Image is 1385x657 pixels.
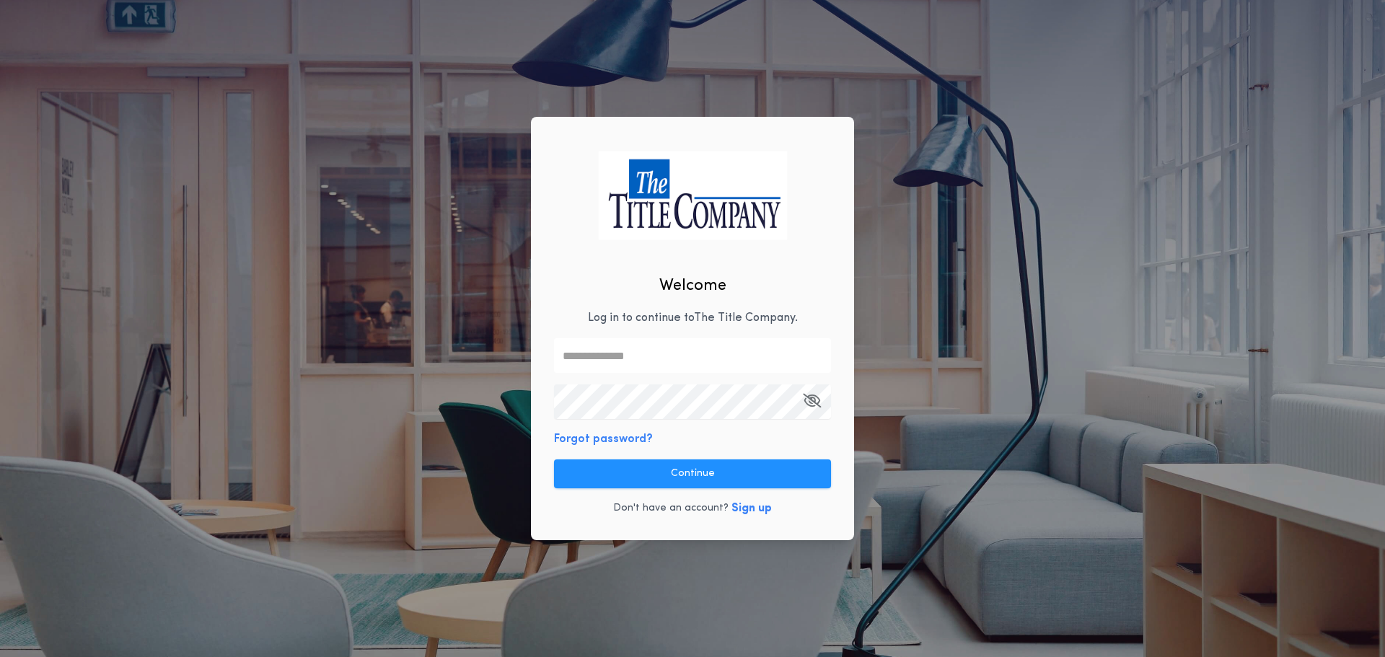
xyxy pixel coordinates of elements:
[659,274,726,298] h2: Welcome
[554,431,653,448] button: Forgot password?
[613,501,729,516] p: Don't have an account?
[588,309,798,327] p: Log in to continue to The Title Company .
[554,459,831,488] button: Continue
[731,500,772,517] button: Sign up
[598,151,787,239] img: logo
